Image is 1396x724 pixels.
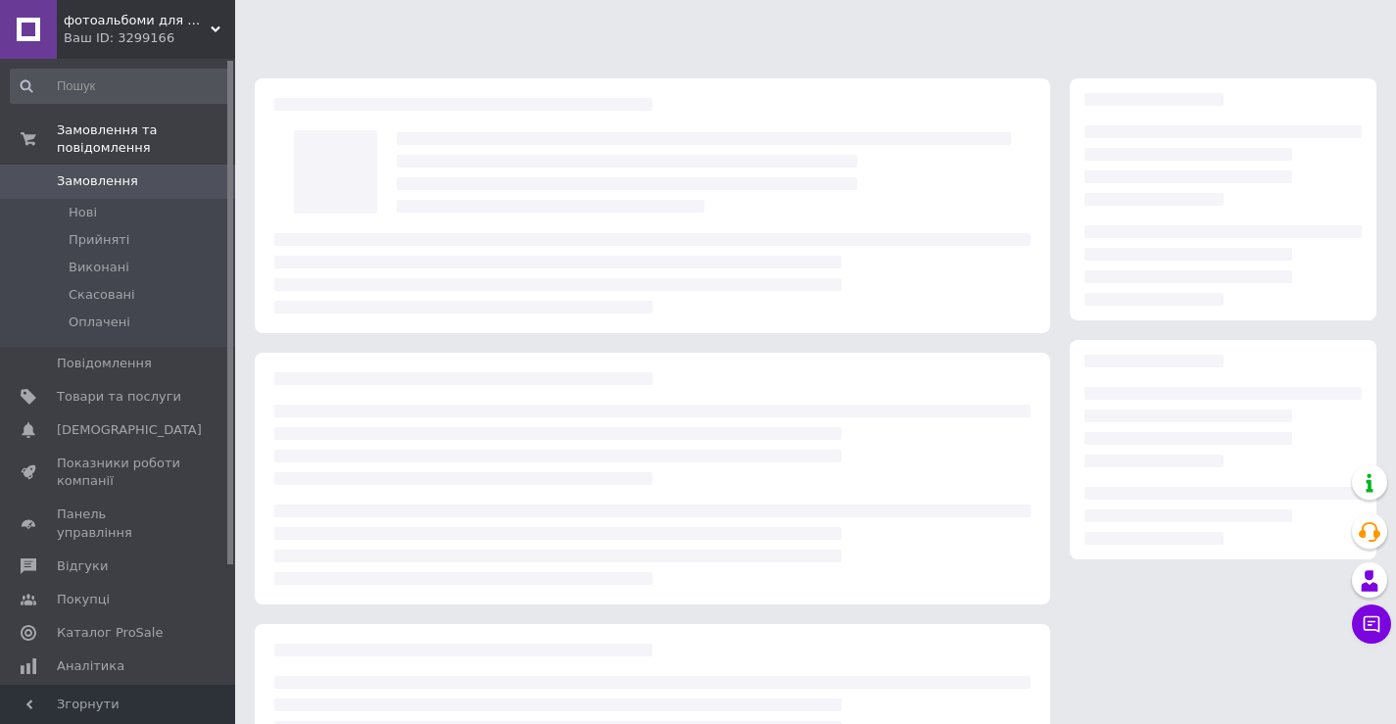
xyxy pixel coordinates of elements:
[57,121,235,157] span: Замовлення та повідомлення
[69,231,129,249] span: Прийняті
[57,624,163,642] span: Каталог ProSale
[69,314,130,331] span: Оплачені
[10,69,231,104] input: Пошук
[57,557,108,575] span: Відгуки
[57,591,110,608] span: Покупці
[57,421,202,439] span: [DEMOGRAPHIC_DATA]
[64,12,211,29] span: фотоальбоми для щасливих моментів
[57,355,152,372] span: Повідомлення
[1352,604,1391,644] button: Чат з покупцем
[69,204,97,221] span: Нові
[57,657,124,675] span: Аналітика
[57,455,181,490] span: Показники роботи компанії
[57,388,181,406] span: Товари та послуги
[69,259,129,276] span: Виконані
[69,286,135,304] span: Скасовані
[57,172,138,190] span: Замовлення
[64,29,235,47] div: Ваш ID: 3299166
[57,506,181,541] span: Панель управління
